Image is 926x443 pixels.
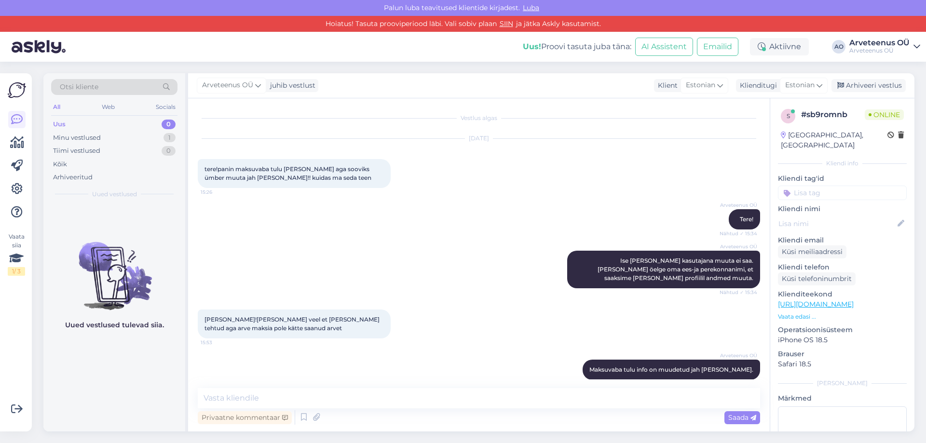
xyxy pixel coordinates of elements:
[778,218,896,229] input: Lisa nimi
[43,225,185,311] img: No chats
[778,289,907,299] p: Klienditeekond
[831,79,906,92] div: Arhiveeri vestlus
[154,101,177,113] div: Socials
[8,267,25,276] div: 1 / 3
[736,81,777,91] div: Klienditugi
[51,101,62,113] div: All
[53,146,100,156] div: Tiimi vestlused
[865,109,904,120] span: Online
[686,80,715,91] span: Estonian
[778,245,846,258] div: Küsi meiliaadressi
[849,39,920,54] a: Arveteenus OÜArveteenus OÜ
[92,190,137,199] span: Uued vestlused
[785,80,815,91] span: Estonian
[204,316,381,332] span: [PERSON_NAME]![PERSON_NAME] veel et [PERSON_NAME] tehtud aga arve maksia pole kätte saanud arvet
[65,320,164,330] p: Uued vestlused tulevad siia.
[204,165,371,181] span: tere!panin maksuvaba tulu [PERSON_NAME] aga sooviks ümber muuta jah [PERSON_NAME]!! kuidas ma sed...
[8,81,26,99] img: Askly Logo
[162,120,176,129] div: 0
[202,80,253,91] span: Arveteenus OÜ
[778,325,907,335] p: Operatsioonisüsteem
[778,174,907,184] p: Kliendi tag'id
[720,230,757,237] span: Nähtud ✓ 15:34
[801,109,865,121] div: # sb9romnb
[750,38,809,55] div: Aktiivne
[781,130,887,150] div: [GEOGRAPHIC_DATA], [GEOGRAPHIC_DATA]
[778,335,907,345] p: iPhone OS 18.5
[778,379,907,388] div: [PERSON_NAME]
[635,38,693,56] button: AI Assistent
[849,47,910,54] div: Arveteenus OÜ
[266,81,315,91] div: juhib vestlust
[778,300,854,309] a: [URL][DOMAIN_NAME]
[523,42,541,51] b: Uus!
[60,82,98,92] span: Otsi kliente
[787,112,790,120] span: s
[832,40,845,54] div: AO
[53,133,101,143] div: Minu vestlused
[720,289,757,296] span: Nähtud ✓ 15:34
[654,81,678,91] div: Klient
[589,366,753,373] span: Maksuvaba tulu info on muudetud jah [PERSON_NAME].
[163,133,176,143] div: 1
[720,352,757,359] span: Arveteenus OÜ
[740,215,753,223] span: Tere!
[778,262,907,272] p: Kliendi telefon
[53,160,67,169] div: Kõik
[198,134,760,143] div: [DATE]
[201,188,237,196] span: 15:26
[778,159,907,168] div: Kliendi info
[778,186,907,200] input: Lisa tag
[53,173,93,182] div: Arhiveeritud
[162,146,176,156] div: 0
[198,411,292,424] div: Privaatne kommentaar
[778,359,907,369] p: Safari 18.5
[8,232,25,276] div: Vaata siia
[849,39,910,47] div: Arveteenus OÜ
[520,3,542,12] span: Luba
[778,235,907,245] p: Kliendi email
[201,339,237,346] span: 15:53
[778,204,907,214] p: Kliendi nimi
[720,201,757,209] span: Arveteenus OÜ
[778,312,907,321] p: Vaata edasi ...
[778,272,856,285] div: Küsi telefoninumbrit
[53,120,66,129] div: Uus
[100,101,117,113] div: Web
[697,38,738,56] button: Emailid
[778,349,907,359] p: Brauser
[523,41,631,53] div: Proovi tasuta juba täna:
[598,257,755,282] span: Ise [PERSON_NAME] kasutajana muuta ei saa. [PERSON_NAME] öelge oma ees-ja perekonnanimi, et saaks...
[720,243,757,250] span: Arveteenus OÜ
[497,19,516,28] a: SIIN
[778,393,907,403] p: Märkmed
[728,413,756,422] span: Saada
[198,114,760,122] div: Vestlus algas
